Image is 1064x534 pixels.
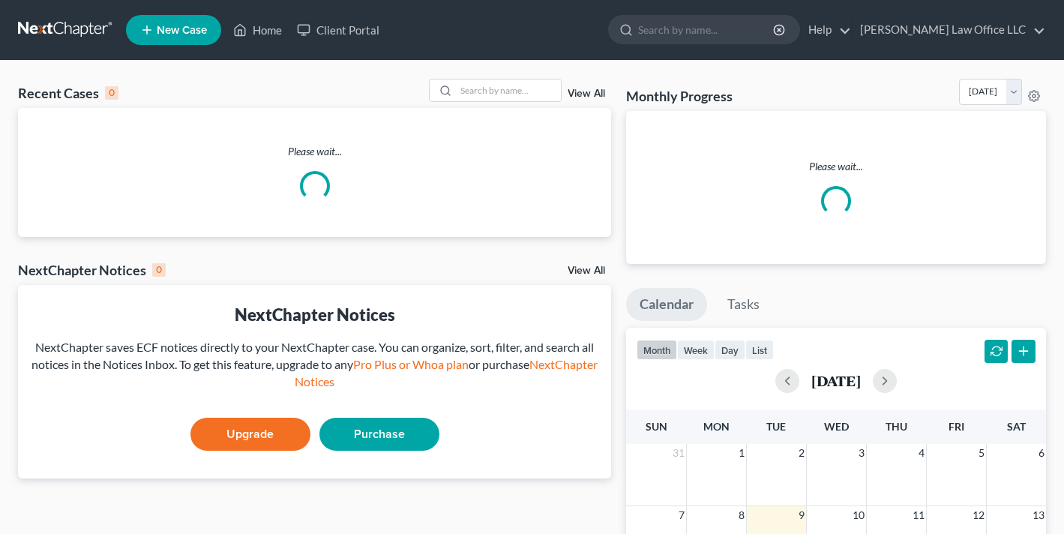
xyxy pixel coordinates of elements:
a: NextChapter Notices [295,357,598,388]
span: 4 [917,444,926,462]
div: Recent Cases [18,84,118,102]
h3: Monthly Progress [626,87,733,105]
a: Calendar [626,288,707,321]
span: Sun [646,420,667,433]
a: Tasks [714,288,773,321]
span: 10 [851,506,866,524]
span: 6 [1037,444,1046,462]
div: 0 [105,86,118,100]
input: Search by name... [456,79,561,101]
span: Thu [886,420,907,433]
span: Fri [949,420,964,433]
div: NextChapter Notices [18,261,166,279]
span: 3 [857,444,866,462]
a: [PERSON_NAME] Law Office LLC [853,16,1045,43]
button: day [715,340,745,360]
span: Mon [703,420,730,433]
a: View All [568,265,605,276]
span: 1 [737,444,746,462]
a: Purchase [319,418,439,451]
a: View All [568,88,605,99]
input: Search by name... [638,16,775,43]
span: 9 [797,506,806,524]
h2: [DATE] [811,373,861,388]
p: Please wait... [638,159,1034,174]
div: 0 [152,263,166,277]
span: 8 [737,506,746,524]
span: 5 [977,444,986,462]
button: list [745,340,774,360]
span: 2 [797,444,806,462]
p: Please wait... [18,144,611,159]
span: 7 [677,506,686,524]
span: Sat [1007,420,1026,433]
a: Help [801,16,851,43]
span: 12 [971,506,986,524]
span: 31 [671,444,686,462]
div: NextChapter Notices [30,303,599,326]
span: 13 [1031,506,1046,524]
a: Pro Plus or Whoa plan [353,357,469,371]
div: NextChapter saves ECF notices directly to your NextChapter case. You can organize, sort, filter, ... [30,339,599,391]
a: Client Portal [289,16,387,43]
span: Tue [766,420,786,433]
a: Home [226,16,289,43]
button: month [637,340,677,360]
span: 11 [911,506,926,524]
span: New Case [157,25,207,36]
span: Wed [824,420,849,433]
a: Upgrade [190,418,310,451]
button: week [677,340,715,360]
